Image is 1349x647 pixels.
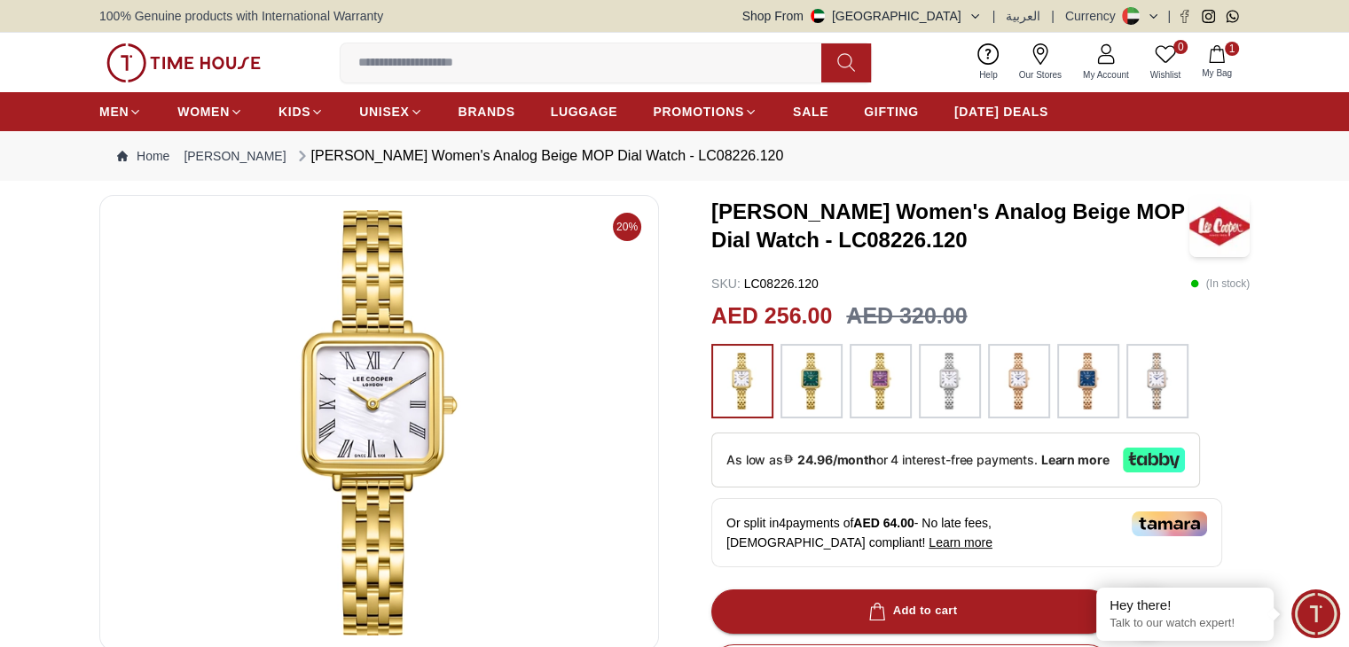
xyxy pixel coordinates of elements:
[551,96,618,128] a: LUGGAGE
[793,96,828,128] a: SALE
[859,353,903,409] img: ...
[459,103,515,121] span: BRANDS
[359,103,409,121] span: UNISEX
[954,103,1048,121] span: [DATE] DEALS
[1132,511,1207,536] img: Tamara
[1226,10,1239,23] a: Whatsapp
[1195,66,1239,80] span: My Bag
[177,103,230,121] span: WOMEN
[789,353,834,409] img: ...
[278,103,310,121] span: KIDS
[1006,7,1040,25] button: العربية
[278,96,324,128] a: KIDS
[359,96,422,128] a: UNISEX
[99,131,1250,181] nav: Breadcrumb
[742,7,982,25] button: Shop From[GEOGRAPHIC_DATA]
[1173,40,1188,54] span: 0
[1076,68,1136,82] span: My Account
[1008,40,1072,85] a: Our Stores
[294,145,784,167] div: [PERSON_NAME] Women's Analog Beige MOP Dial Watch - LC08226.120
[117,147,169,165] a: Home
[720,353,765,409] img: ...
[864,96,919,128] a: GIFTING
[793,103,828,121] span: SALE
[613,213,641,241] span: 20%
[1051,7,1055,25] span: |
[1191,42,1243,83] button: 1My Bag
[1065,7,1123,25] div: Currency
[711,275,819,292] p: LC08226.120
[1110,596,1260,614] div: Hey there!
[1189,195,1250,257] img: Lee Cooper Women's Analog Beige MOP Dial Watch - LC08226.120
[106,43,261,82] img: ...
[711,300,832,333] h2: AED 256.00
[184,147,286,165] a: [PERSON_NAME]
[997,353,1041,409] img: ...
[1012,68,1069,82] span: Our Stores
[1135,353,1180,409] img: ...
[865,601,958,621] div: Add to cart
[711,277,741,291] span: SKU :
[954,96,1048,128] a: [DATE] DEALS
[1178,10,1191,23] a: Facebook
[992,7,996,25] span: |
[1066,353,1110,409] img: ...
[99,7,383,25] span: 100% Genuine products with International Warranty
[1110,616,1260,631] p: Talk to our watch expert!
[177,96,243,128] a: WOMEN
[99,103,129,121] span: MEN
[1202,10,1215,23] a: Instagram
[653,103,744,121] span: PROMOTIONS
[459,96,515,128] a: BRANDS
[846,300,967,333] h3: AED 320.00
[1140,40,1191,85] a: 0Wishlist
[969,40,1008,85] a: Help
[1291,589,1340,638] div: Chat Widget
[551,103,618,121] span: LUGGAGE
[1225,42,1239,56] span: 1
[864,103,919,121] span: GIFTING
[928,353,972,409] img: ...
[972,68,1005,82] span: Help
[99,96,142,128] a: MEN
[853,516,914,530] span: AED 64.00
[1190,275,1250,292] p: ( In stock )
[653,96,757,128] a: PROMOTIONS
[711,198,1189,254] h3: [PERSON_NAME] Women's Analog Beige MOP Dial Watch - LC08226.120
[711,498,1222,567] div: Or split in 4 payments of - No late fees, [DEMOGRAPHIC_DATA] compliant!
[1167,7,1171,25] span: |
[811,9,825,23] img: United Arab Emirates
[1143,68,1188,82] span: Wishlist
[929,535,992,550] span: Learn more
[114,210,644,635] img: Lee Cooper Women's Analog Beige MOP Dial Watch - LC08226.120
[711,589,1110,634] button: Add to cart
